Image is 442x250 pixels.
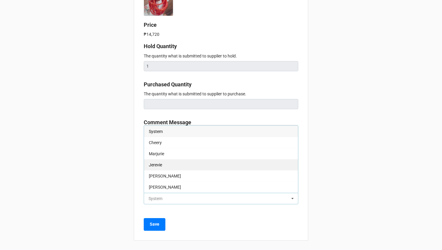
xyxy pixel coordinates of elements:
p: ₱14,720 [144,31,298,37]
b: Save [150,221,159,227]
p: The quantity what is submitted to supplier to hold. [144,53,298,59]
label: Hold Quantity [144,42,177,51]
span: Marjurie [149,151,164,156]
span: Cheery [149,140,162,145]
span: [PERSON_NAME] [149,185,181,190]
span: Jerevie [149,162,162,167]
label: Purchased Quantity [144,80,192,89]
span: [PERSON_NAME] [149,174,181,178]
b: Price [144,22,157,28]
label: Comment Message [144,118,191,127]
button: Save [144,218,165,231]
p: The quantity what is submitted to supplier to purchase. [144,91,298,97]
span: System [149,129,163,134]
